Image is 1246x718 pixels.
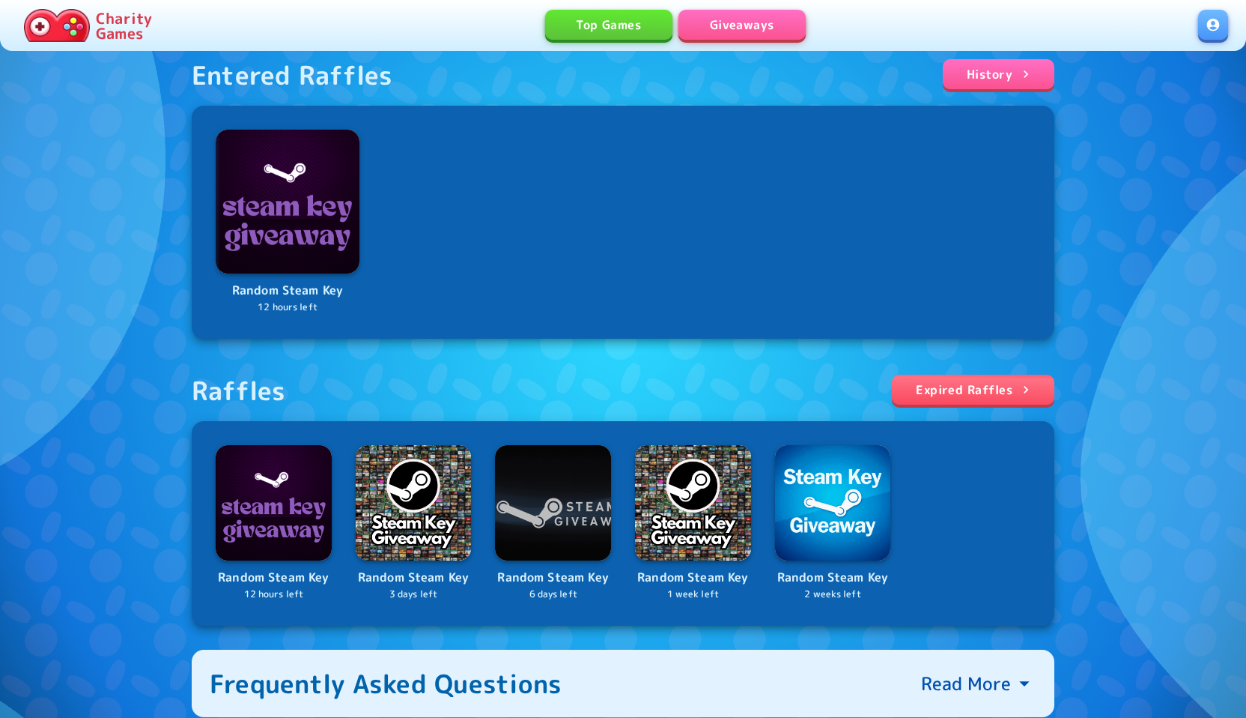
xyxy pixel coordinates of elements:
[775,445,891,602] a: LogoRandom Steam Key2 weeks left
[892,375,1054,405] a: Expired Raffles
[775,588,891,602] p: 2 weeks left
[216,130,359,274] img: Logo
[495,588,611,602] p: 6 days left
[635,445,751,602] a: LogoRandom Steam Key1 week left
[356,588,472,602] p: 3 days left
[678,10,806,40] a: Giveaways
[921,672,1011,696] p: Read More
[24,9,90,42] img: Charity.Games
[192,650,1054,717] button: Frequently Asked QuestionsRead More
[635,445,751,561] img: Logo
[210,668,562,699] div: Frequently Asked Questions
[216,130,359,315] a: LogoRandom Steam Key12 hours left
[356,445,472,602] a: LogoRandom Steam Key3 days left
[635,588,751,602] p: 1 week left
[635,568,751,588] p: Random Steam Key
[775,445,891,561] img: Logo
[216,281,359,301] p: Random Steam Key
[216,445,332,561] img: Logo
[216,445,332,602] a: LogoRandom Steam Key12 hours left
[18,6,158,45] a: Charity Games
[545,10,672,40] a: Top Games
[775,568,891,588] p: Random Steam Key
[96,10,152,40] p: Charity Games
[216,588,332,602] p: 12 hours left
[495,445,611,561] img: Logo
[356,568,472,588] p: Random Steam Key
[192,59,393,91] div: Entered Raffles
[216,301,359,315] p: 12 hours left
[943,59,1054,89] a: History
[216,568,332,588] p: Random Steam Key
[495,445,611,602] a: LogoRandom Steam Key6 days left
[495,568,611,588] p: Random Steam Key
[192,375,286,406] div: Raffles
[356,445,472,561] img: Logo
